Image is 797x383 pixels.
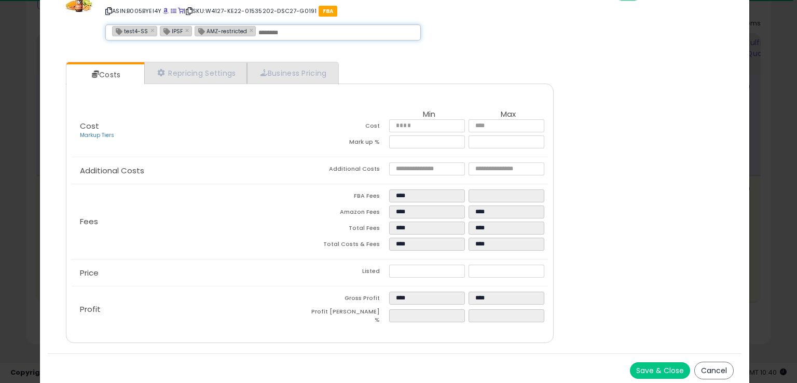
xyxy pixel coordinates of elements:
[310,119,389,135] td: Cost
[310,265,389,281] td: Listed
[250,25,256,35] a: ×
[310,292,389,308] td: Gross Profit
[72,305,310,313] p: Profit
[163,7,169,15] a: BuyBox page
[113,26,148,35] span: test4-SS
[310,162,389,179] td: Additional Costs
[72,269,310,277] p: Price
[310,308,389,327] td: Profit [PERSON_NAME] %
[150,25,157,35] a: ×
[310,222,389,238] td: Total Fees
[72,122,310,140] p: Cost
[694,362,734,379] button: Cancel
[171,7,176,15] a: All offer listings
[185,25,191,35] a: ×
[105,3,553,19] p: ASIN: B005BYEI4Y | SKU: W4127-KE22-01535202-DSC27-G0191
[72,167,310,175] p: Additional Costs
[319,6,338,17] span: FBA
[66,64,143,85] a: Costs
[310,135,389,152] td: Mark up %
[80,131,114,139] a: Markup Tiers
[630,362,690,379] button: Save & Close
[389,110,469,119] th: Min
[310,238,389,254] td: Total Costs & Fees
[178,7,184,15] a: Your listing only
[247,62,337,84] a: Business Pricing
[72,217,310,226] p: Fees
[160,26,183,35] span: IPSF
[144,62,247,84] a: Repricing Settings
[469,110,548,119] th: Max
[310,189,389,206] td: FBA Fees
[310,206,389,222] td: Amazon Fees
[195,26,247,35] span: AMZ-restricted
